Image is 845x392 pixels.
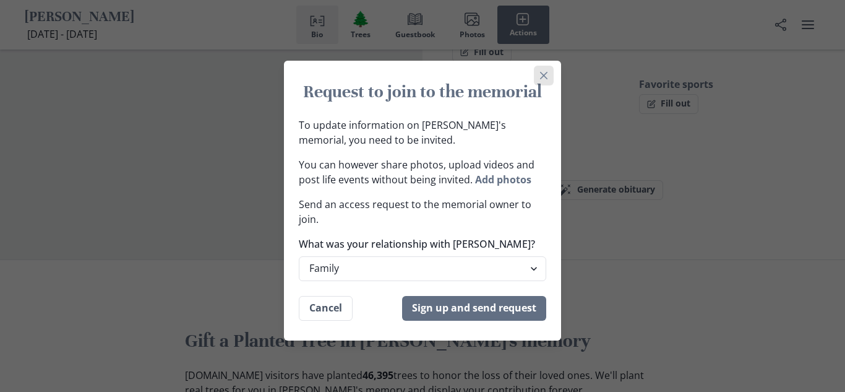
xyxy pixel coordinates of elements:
[402,296,546,321] button: Sign up and send request
[299,81,546,103] h1: Request to join to the memorial
[299,118,546,147] p: To update information on [PERSON_NAME]'s memorial, you need to be invited.
[299,296,353,321] button: Cancel
[299,197,546,227] p: Send an access request to the memorial owner to join.
[475,173,531,186] button: Add photos
[299,157,546,187] p: You can however share photos, upload videos and post life events without being invited.
[299,237,539,251] label: What was your relationship with [PERSON_NAME]?
[534,66,554,85] button: Close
